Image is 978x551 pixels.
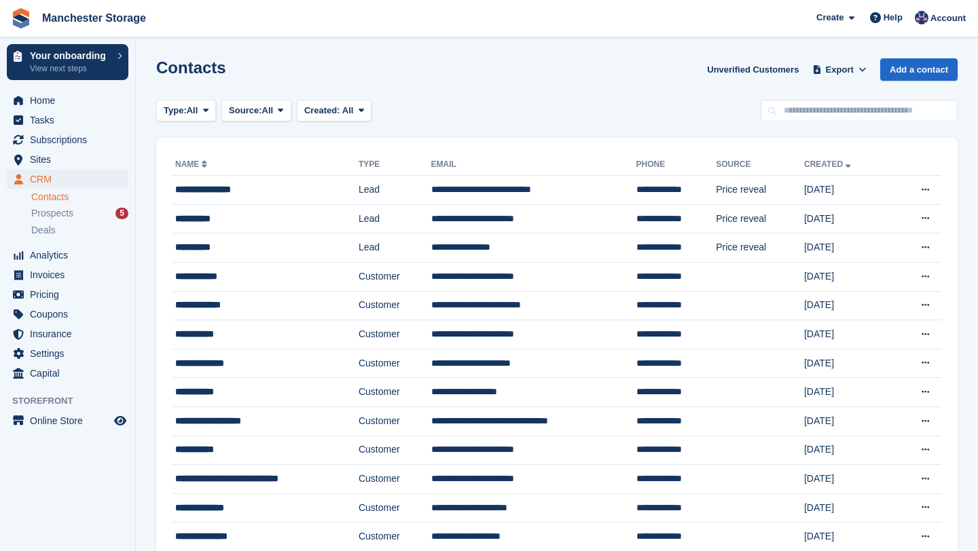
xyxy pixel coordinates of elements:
[804,465,891,494] td: [DATE]
[31,224,56,237] span: Deals
[880,58,958,81] a: Add a contact
[7,44,128,80] a: Your onboarding View next steps
[30,62,111,75] p: View next steps
[359,378,431,407] td: Customer
[804,204,891,233] td: [DATE]
[156,100,216,122] button: Type: All
[359,406,431,436] td: Customer
[716,233,804,263] td: Price reveal
[175,159,210,169] a: Name
[359,233,431,263] td: Lead
[7,364,128,383] a: menu
[804,159,854,169] a: Created
[716,176,804,205] td: Price reveal
[30,51,111,60] p: Your onboarding
[359,465,431,494] td: Customer
[30,130,111,149] span: Subscriptions
[187,104,198,117] span: All
[156,58,226,77] h1: Contacts
[7,150,128,169] a: menu
[7,111,128,130] a: menu
[30,364,111,383] span: Capital
[7,305,128,324] a: menu
[30,285,111,304] span: Pricing
[359,154,431,176] th: Type
[164,104,187,117] span: Type:
[804,378,891,407] td: [DATE]
[804,406,891,436] td: [DATE]
[31,223,128,237] a: Deals
[11,8,31,28] img: stora-icon-8386f47178a22dfd0bd8f6a31ec36ba5ce8667c1dd55bd0f319d3a0aa187defe.svg
[7,246,128,265] a: menu
[716,204,804,233] td: Price reveal
[826,63,854,77] span: Export
[30,246,111,265] span: Analytics
[359,262,431,291] td: Customer
[30,265,111,284] span: Invoices
[7,130,128,149] a: menu
[804,436,891,465] td: [DATE]
[804,493,891,522] td: [DATE]
[359,291,431,320] td: Customer
[716,154,804,176] th: Source
[12,394,135,408] span: Storefront
[359,320,431,349] td: Customer
[7,344,128,363] a: menu
[810,58,869,81] button: Export
[304,105,340,115] span: Created:
[262,104,274,117] span: All
[431,154,636,176] th: Email
[115,208,128,219] div: 5
[359,436,431,465] td: Customer
[30,344,111,363] span: Settings
[30,411,111,430] span: Online Store
[804,320,891,349] td: [DATE]
[7,91,128,110] a: menu
[221,100,291,122] button: Source: All
[804,233,891,263] td: [DATE]
[7,265,128,284] a: menu
[816,11,844,24] span: Create
[297,100,372,122] button: Created: All
[31,191,128,204] a: Contacts
[229,104,261,117] span: Source:
[30,111,111,130] span: Tasks
[636,154,717,176] th: Phone
[37,7,151,29] a: Manchester Storage
[359,176,431,205] td: Lead
[7,324,128,343] a: menu
[31,206,128,221] a: Prospects 5
[342,105,354,115] span: All
[804,176,891,205] td: [DATE]
[930,12,966,25] span: Account
[30,91,111,110] span: Home
[804,349,891,378] td: [DATE]
[7,285,128,304] a: menu
[112,413,128,429] a: Preview store
[30,150,111,169] span: Sites
[7,170,128,189] a: menu
[7,411,128,430] a: menu
[804,291,891,320] td: [DATE]
[702,58,804,81] a: Unverified Customers
[30,170,111,189] span: CRM
[359,349,431,378] td: Customer
[31,207,73,220] span: Prospects
[359,493,431,522] td: Customer
[804,262,891,291] td: [DATE]
[30,324,111,343] span: Insurance
[884,11,903,24] span: Help
[30,305,111,324] span: Coupons
[359,204,431,233] td: Lead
